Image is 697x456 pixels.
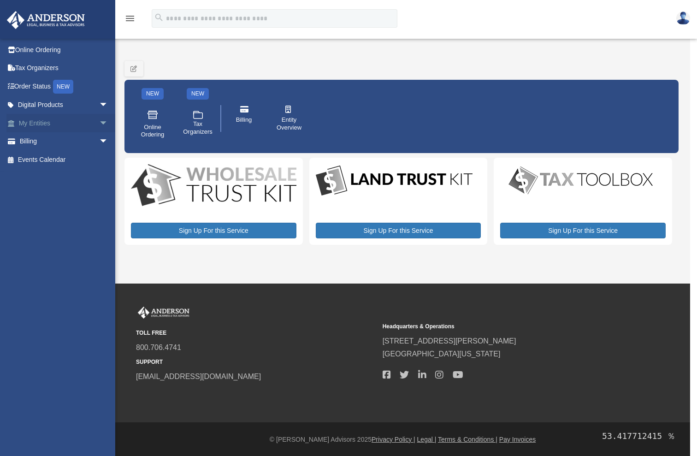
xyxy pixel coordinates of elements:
[6,132,122,151] a: Billingarrow_drop_down
[99,114,118,133] span: arrow_drop_down
[6,150,122,169] a: Events Calendar
[276,116,302,132] span: Entity Overview
[500,164,662,196] img: taxtoolbox_new-1.webp
[224,99,263,138] a: Billing
[136,307,191,319] img: Anderson Advisors Platinum Portal
[6,96,118,114] a: Digital Productsarrow_drop_down
[136,343,181,351] a: 800.706.4741
[99,96,118,115] span: arrow_drop_down
[178,103,217,145] a: Tax Organizers
[187,88,209,100] div: NEW
[316,164,473,198] img: LandTrust_lgo-1.jpg
[154,12,164,23] i: search
[6,77,122,96] a: Order StatusNEW
[4,11,88,29] img: Anderson Advisors Platinum Portal
[124,16,136,24] a: menu
[372,436,415,443] a: Privacy Policy |
[140,124,165,139] span: Online Ordering
[383,350,501,358] a: [GEOGRAPHIC_DATA][US_STATE]
[6,41,122,59] a: Online Ordering
[6,114,122,132] a: My Entitiesarrow_drop_down
[500,223,666,238] a: Sign Up For this Service
[499,436,536,443] a: Pay Invoices
[131,164,296,208] img: WS-Trust-Kit-lgo-1.jpg
[99,132,118,151] span: arrow_drop_down
[136,328,376,338] small: TOLL FREE
[136,357,376,367] small: SUPPORT
[142,88,164,100] div: NEW
[383,322,623,332] small: Headquarters & Operations
[417,436,437,443] a: Legal |
[270,99,308,138] a: Entity Overview
[136,373,261,380] a: [EMAIL_ADDRESS][DOMAIN_NAME]
[236,116,252,124] span: Billing
[115,434,690,445] div: © [PERSON_NAME] Advisors 2025
[316,223,481,238] a: Sign Up For this Service
[438,436,497,443] a: Terms & Conditions |
[131,223,296,238] a: Sign Up For this Service
[133,103,172,145] a: Online Ordering
[676,12,690,25] img: User Pic
[183,120,213,136] span: Tax Organizers
[53,80,73,94] div: NEW
[124,13,136,24] i: menu
[6,59,122,77] a: Tax Organizers
[383,337,516,345] a: [STREET_ADDRESS][PERSON_NAME]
